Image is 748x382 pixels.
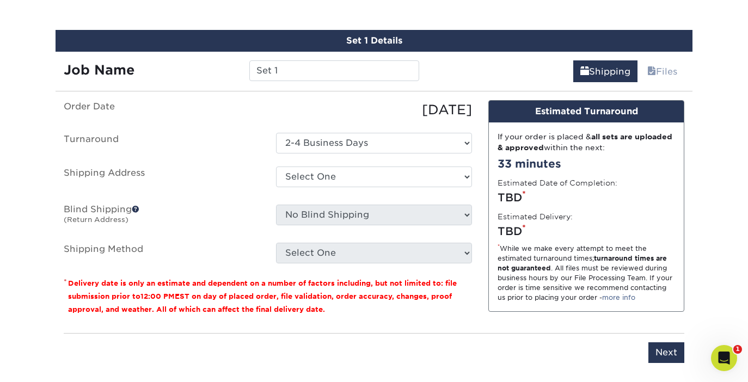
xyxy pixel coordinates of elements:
[498,244,675,303] div: While we make every attempt to meet the estimated turnaround times; . All files must be reviewed ...
[580,66,589,77] span: shipping
[56,30,692,52] div: Set 1 Details
[64,215,128,224] small: (Return Address)
[573,60,637,82] a: Shipping
[733,345,742,354] span: 1
[498,156,675,172] div: 33 minutes
[249,60,419,81] input: Enter a job name
[56,100,268,120] label: Order Date
[498,254,667,272] strong: turnaround times are not guaranteed
[68,279,457,313] small: Delivery date is only an estimate and dependent on a number of factors including, but not limited...
[647,66,656,77] span: files
[498,211,573,222] label: Estimated Delivery:
[711,345,737,371] iframe: Intercom live chat
[648,342,684,363] input: Next
[498,223,675,239] div: TBD
[56,243,268,263] label: Shipping Method
[56,133,268,153] label: Turnaround
[140,292,175,300] span: 12:00 PM
[498,131,675,153] div: If your order is placed & within the next:
[489,101,684,122] div: Estimated Turnaround
[56,167,268,192] label: Shipping Address
[498,189,675,206] div: TBD
[602,293,635,301] a: more info
[640,60,684,82] a: Files
[64,62,134,78] strong: Job Name
[3,349,93,378] iframe: Google Customer Reviews
[268,100,480,120] div: [DATE]
[56,205,268,230] label: Blind Shipping
[498,177,617,188] label: Estimated Date of Completion:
